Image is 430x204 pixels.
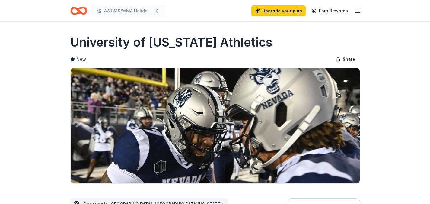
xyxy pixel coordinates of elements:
span: Share [343,56,355,63]
span: AWCMS/WMA Holiday Luncheon [104,7,152,15]
button: Share [331,53,360,65]
span: New [76,56,86,63]
img: Image for University of Nevada Athletics [71,68,360,183]
a: Home [70,4,87,18]
h1: University of [US_STATE] Athletics [70,34,272,51]
a: Upgrade your plan [251,5,306,16]
a: Earn Rewards [308,5,352,16]
button: AWCMS/WMA Holiday Luncheon [92,5,164,17]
